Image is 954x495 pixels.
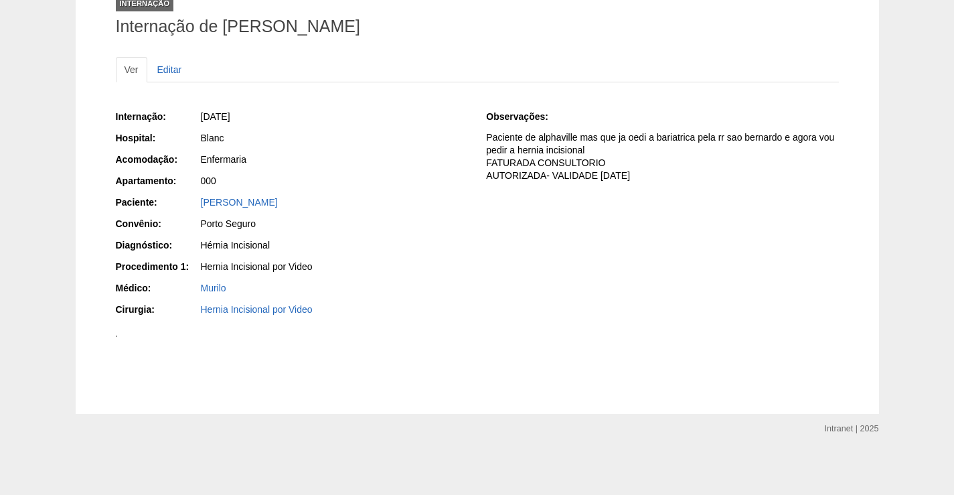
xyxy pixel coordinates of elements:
[116,217,200,230] div: Convênio:
[201,260,468,273] div: Hernia Incisional por Video
[116,238,200,252] div: Diagnóstico:
[201,174,468,188] div: 000
[149,57,191,82] a: Editar
[116,18,839,35] h1: Internação de [PERSON_NAME]
[116,196,200,209] div: Paciente:
[116,153,200,166] div: Acomodação:
[201,153,468,166] div: Enfermaria
[201,131,468,145] div: Blanc
[486,110,570,123] div: Observações:
[116,303,200,316] div: Cirurgia:
[116,174,200,188] div: Apartamento:
[201,217,468,230] div: Porto Seguro
[201,197,278,208] a: [PERSON_NAME]
[486,131,838,182] p: Paciente de alphaville mas que ja oedi a bariatrica pela rr sao bernardo e agora vou pedir a hern...
[201,283,226,293] a: Murilo
[116,260,200,273] div: Procedimento 1:
[116,110,200,123] div: Internação:
[825,422,879,435] div: Intranet | 2025
[201,238,468,252] div: Hérnia Incisional
[116,281,200,295] div: Médico:
[201,304,313,315] a: Hernia Incisional por Video
[116,131,200,145] div: Hospital:
[116,57,147,82] a: Ver
[201,111,230,122] span: [DATE]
